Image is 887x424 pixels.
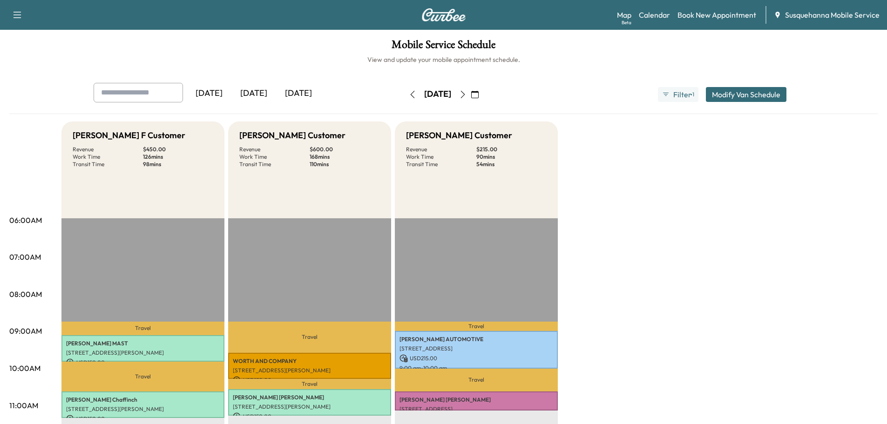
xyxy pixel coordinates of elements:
[399,354,553,363] p: USD 215.00
[66,415,220,423] p: USD 150.00
[622,19,631,26] div: Beta
[66,405,220,413] p: [STREET_ADDRESS][PERSON_NAME]
[706,87,786,102] button: Modify Van Schedule
[406,129,512,142] h5: [PERSON_NAME] Customer
[73,153,143,161] p: Work Time
[9,251,41,262] p: 07:00AM
[66,396,220,404] p: [PERSON_NAME] Chaffinch
[66,349,220,357] p: [STREET_ADDRESS][PERSON_NAME]
[239,129,345,142] h5: [PERSON_NAME] Customer
[690,92,692,97] span: ●
[476,146,547,153] p: $ 215.00
[143,161,213,168] p: 98 mins
[239,153,310,161] p: Work Time
[233,376,386,384] p: USD 150.00
[399,364,553,372] p: 9:00 am - 10:00 am
[9,325,42,337] p: 09:00AM
[276,83,321,104] div: [DATE]
[785,9,880,20] span: Susquehanna Mobile Service
[233,403,386,411] p: [STREET_ADDRESS][PERSON_NAME]
[424,88,451,100] div: [DATE]
[73,146,143,153] p: Revenue
[476,161,547,168] p: 54 mins
[692,91,694,98] span: 1
[9,39,878,55] h1: Mobile Service Schedule
[658,87,698,102] button: Filter●1
[239,146,310,153] p: Revenue
[66,340,220,347] p: [PERSON_NAME] MAST
[310,161,380,168] p: 110 mins
[228,379,391,389] p: Travel
[233,357,386,365] p: WORTH AND COMPANY
[9,289,42,300] p: 08:00AM
[399,345,553,352] p: [STREET_ADDRESS]
[673,89,690,100] span: Filter
[395,322,558,331] p: Travel
[395,369,558,392] p: Travel
[476,153,547,161] p: 90 mins
[61,362,224,392] p: Travel
[143,153,213,161] p: 126 mins
[233,367,386,374] p: [STREET_ADDRESS][PERSON_NAME]
[399,405,553,413] p: [STREET_ADDRESS]
[399,336,553,343] p: [PERSON_NAME] AUTOMOTIVE
[187,83,231,104] div: [DATE]
[406,153,476,161] p: Work Time
[310,146,380,153] p: $ 600.00
[73,129,185,142] h5: [PERSON_NAME] F Customer
[9,55,878,64] h6: View and update your mobile appointment schedule.
[677,9,756,20] a: Book New Appointment
[406,146,476,153] p: Revenue
[61,322,224,336] p: Travel
[66,358,220,367] p: USD 150.00
[9,363,41,374] p: 10:00AM
[639,9,670,20] a: Calendar
[233,412,386,421] p: USD 150.00
[9,215,42,226] p: 06:00AM
[231,83,276,104] div: [DATE]
[406,161,476,168] p: Transit Time
[239,161,310,168] p: Transit Time
[617,9,631,20] a: MapBeta
[228,322,391,353] p: Travel
[310,153,380,161] p: 168 mins
[399,396,553,404] p: [PERSON_NAME] [PERSON_NAME]
[233,394,386,401] p: [PERSON_NAME] [PERSON_NAME]
[9,400,38,411] p: 11:00AM
[143,146,213,153] p: $ 450.00
[73,161,143,168] p: Transit Time
[421,8,466,21] img: Curbee Logo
